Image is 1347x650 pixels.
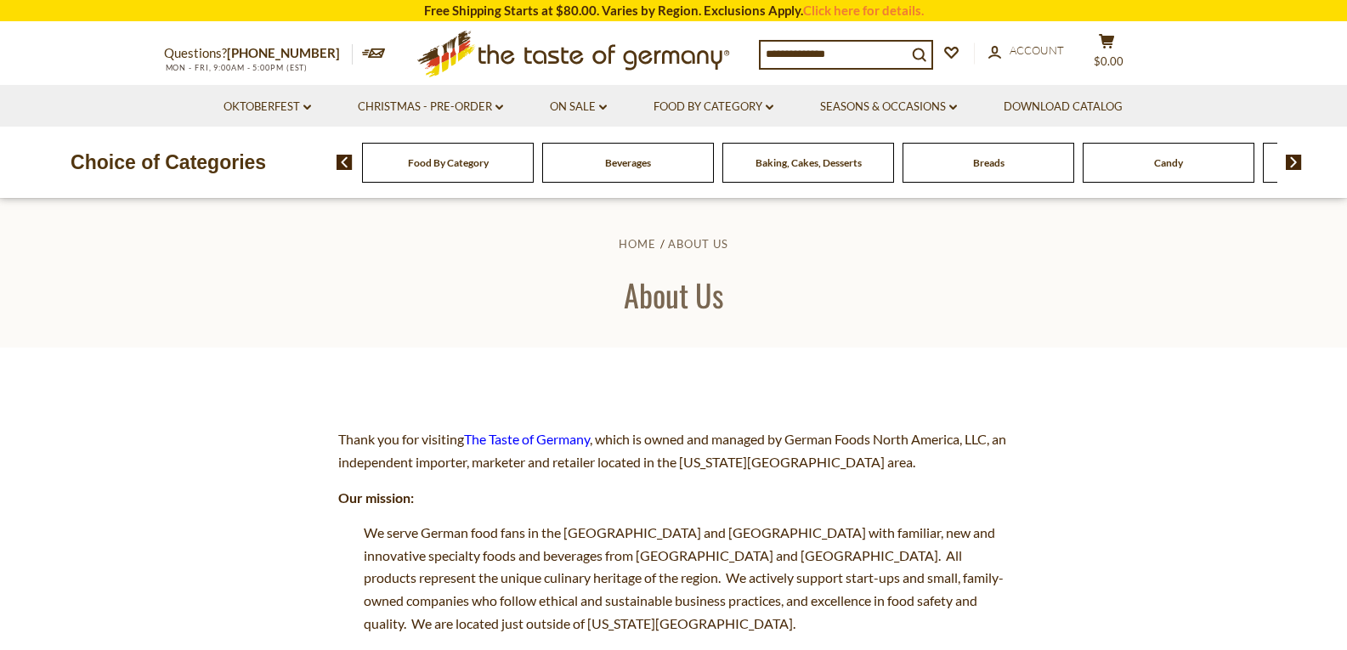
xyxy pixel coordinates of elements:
[1010,43,1064,57] span: Account
[619,237,656,251] a: Home
[164,63,308,72] span: MON - FRI, 9:00AM - 5:00PM (EST)
[1082,33,1133,76] button: $0.00
[337,155,353,170] img: previous arrow
[756,156,862,169] a: Baking, Cakes, Desserts
[408,156,489,169] a: Food By Category
[654,98,773,116] a: Food By Category
[358,98,503,116] a: Christmas - PRE-ORDER
[464,431,590,447] a: The Taste of Germany
[364,524,1004,631] span: We serve German food fans in the [GEOGRAPHIC_DATA] and [GEOGRAPHIC_DATA] with familiar, new and i...
[338,489,414,506] strong: Our mission:
[224,98,311,116] a: Oktoberfest
[550,98,607,116] a: On Sale
[988,42,1064,60] a: Account
[1286,155,1302,170] img: next arrow
[605,156,651,169] a: Beverages
[1004,98,1123,116] a: Download Catalog
[338,431,1006,470] span: Thank you for visiting , which is owned and managed by German Foods North America, LLC, an indepe...
[53,275,1294,314] h1: About Us
[668,237,728,251] a: About Us
[1154,156,1183,169] a: Candy
[227,45,340,60] a: [PHONE_NUMBER]
[973,156,1005,169] a: Breads
[164,42,353,65] p: Questions?
[820,98,957,116] a: Seasons & Occasions
[803,3,924,18] a: Click here for details.
[1094,54,1123,68] span: $0.00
